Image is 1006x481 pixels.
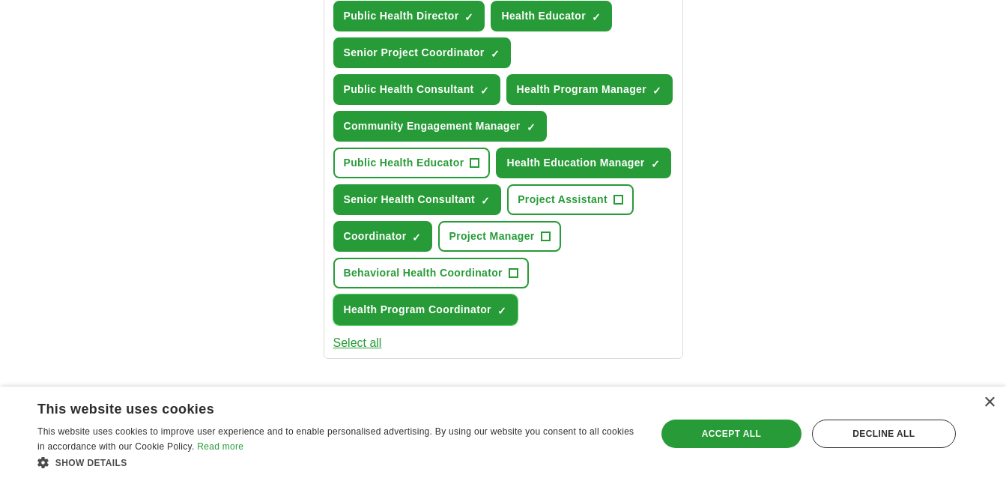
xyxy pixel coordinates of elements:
[491,48,500,60] span: ✓
[344,265,503,281] span: Behavioral Health Coordinator
[37,455,637,470] div: Show details
[37,426,634,452] span: This website uses cookies to improve user experience and to enable personalised advertising. By u...
[501,8,586,24] span: Health Educator
[497,305,506,317] span: ✓
[344,302,491,318] span: Health Program Coordinator
[333,148,491,178] button: Public Health Educator
[333,1,485,31] button: Public Health Director✓
[344,229,407,244] span: Coordinator
[517,82,646,97] span: Health Program Manager
[344,192,476,208] span: Senior Health Consultant
[344,82,474,97] span: Public Health Consultant
[507,184,634,215] button: Project Assistant
[197,441,243,452] a: Read more, opens a new window
[661,420,802,448] div: Accept all
[333,334,382,352] button: Select all
[652,85,661,97] span: ✓
[344,8,459,24] span: Public Health Director
[438,221,560,252] button: Project Manager
[491,1,612,31] button: Health Educator✓
[333,294,518,325] button: Health Program Coordinator✓
[333,184,502,215] button: Senior Health Consultant✓
[333,111,547,142] button: Community Engagement Manager✓
[344,155,464,171] span: Public Health Educator
[464,11,473,23] span: ✓
[333,37,511,68] button: Senior Project Coordinator✓
[344,118,521,134] span: Community Engagement Manager
[506,74,673,105] button: Health Program Manager✓
[333,221,433,252] button: Coordinator✓
[496,148,670,178] button: Health Education Manager✓
[592,11,601,23] span: ✓
[412,232,421,243] span: ✓
[55,458,127,468] span: Show details
[812,420,956,448] div: Decline all
[37,396,600,418] div: This website uses cookies
[651,158,660,170] span: ✓
[481,195,490,207] span: ✓
[449,229,534,244] span: Project Manager
[480,85,489,97] span: ✓
[344,45,485,61] span: Senior Project Coordinator
[527,121,536,133] span: ✓
[333,74,500,105] button: Public Health Consultant✓
[984,397,995,408] div: Close
[506,155,644,171] span: Health Education Manager
[333,258,529,288] button: Behavioral Health Coordinator
[518,192,607,208] span: Project Assistant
